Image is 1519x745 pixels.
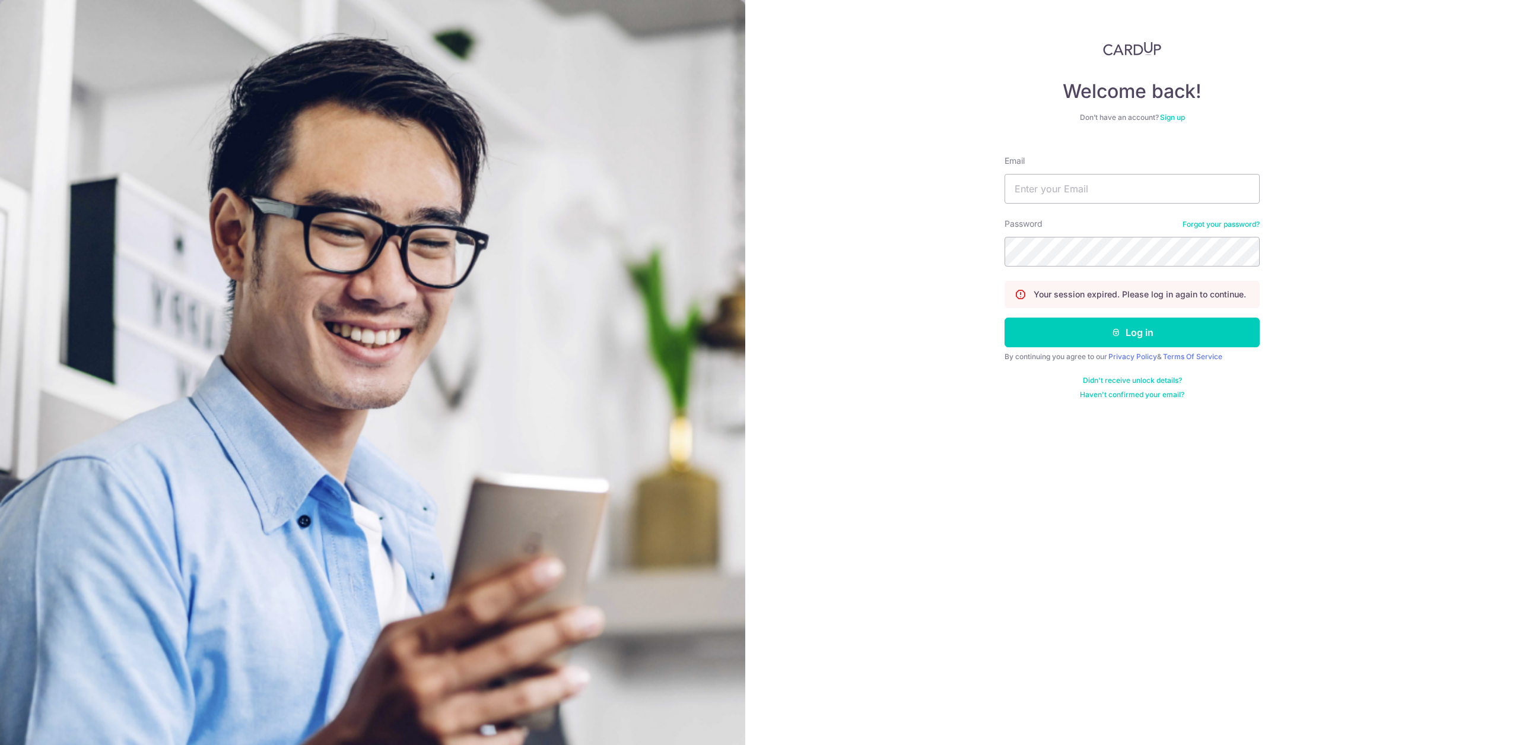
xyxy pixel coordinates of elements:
input: Enter your Email [1005,174,1260,204]
h4: Welcome back! [1005,80,1260,103]
p: Your session expired. Please log in again to continue. [1034,289,1246,300]
a: Didn't receive unlock details? [1083,376,1182,385]
a: Privacy Policy [1108,352,1157,361]
a: Sign up [1160,113,1185,122]
div: By continuing you agree to our & [1005,352,1260,362]
label: Email [1005,155,1025,167]
a: Haven't confirmed your email? [1080,390,1184,400]
img: CardUp Logo [1103,42,1161,56]
div: Don’t have an account? [1005,113,1260,122]
a: Forgot your password? [1183,220,1260,229]
label: Password [1005,218,1043,230]
button: Log in [1005,318,1260,347]
a: Terms Of Service [1163,352,1222,361]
